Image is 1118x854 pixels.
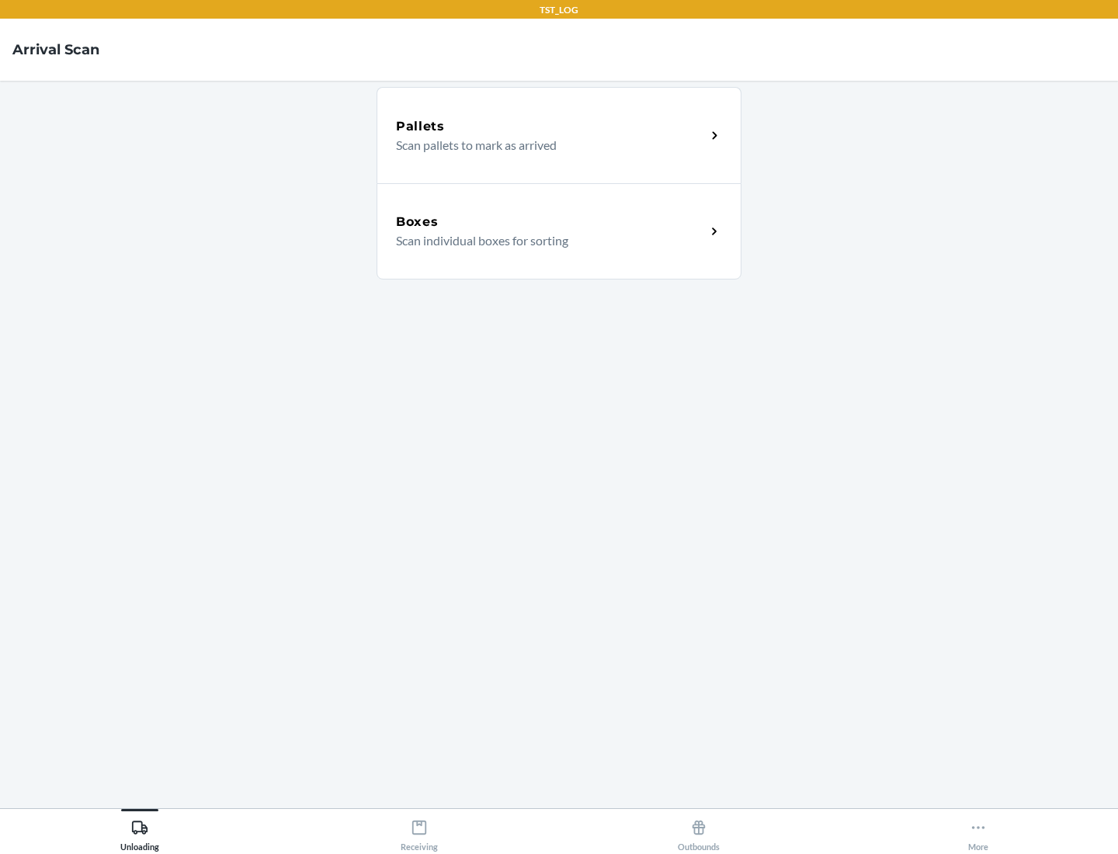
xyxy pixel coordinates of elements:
h4: Arrival Scan [12,40,99,60]
h5: Boxes [396,213,439,231]
button: More [838,809,1118,852]
div: More [968,813,988,852]
p: TST_LOG [540,3,578,17]
button: Receiving [279,809,559,852]
a: BoxesScan individual boxes for sorting [377,183,741,279]
div: Receiving [401,813,438,852]
button: Outbounds [559,809,838,852]
a: PalletsScan pallets to mark as arrived [377,87,741,183]
div: Outbounds [678,813,720,852]
p: Scan pallets to mark as arrived [396,136,693,154]
p: Scan individual boxes for sorting [396,231,693,250]
div: Unloading [120,813,159,852]
h5: Pallets [396,117,445,136]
